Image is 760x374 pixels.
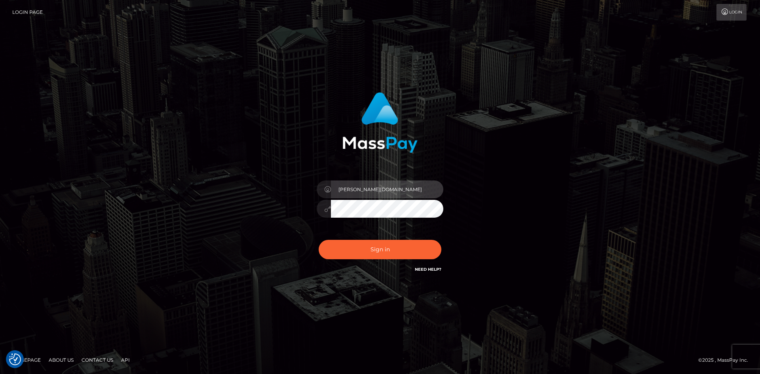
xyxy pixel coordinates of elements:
[118,354,133,366] a: API
[415,267,441,272] a: Need Help?
[342,92,418,153] img: MassPay Login
[716,4,747,21] a: Login
[331,180,443,198] input: Username...
[46,354,77,366] a: About Us
[698,356,754,365] div: © 2025 , MassPay Inc.
[9,353,21,365] img: Revisit consent button
[78,354,116,366] a: Contact Us
[12,4,43,21] a: Login Page
[9,353,21,365] button: Consent Preferences
[319,240,441,259] button: Sign in
[9,354,44,366] a: Homepage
